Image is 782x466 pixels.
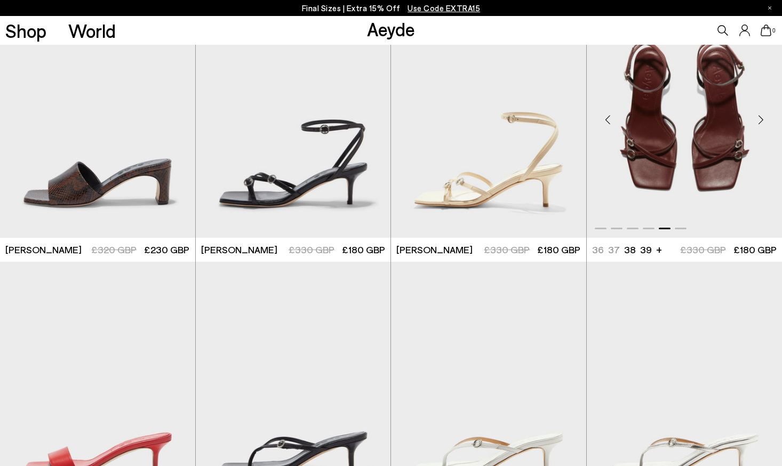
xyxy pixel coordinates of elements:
li: 39 [640,243,652,256]
a: Shop [5,21,46,40]
div: Previous slide [592,104,624,136]
span: Navigate to /collections/ss25-final-sizes [408,3,480,13]
span: [PERSON_NAME] [5,243,82,256]
a: Aeyde [367,18,415,40]
p: Final Sizes | Extra 15% Off [302,2,481,15]
span: 0 [771,28,777,34]
ul: variant [592,243,649,256]
li: 38 [624,243,636,256]
span: [PERSON_NAME] [201,243,277,256]
span: £330 GBP [680,244,726,255]
a: [PERSON_NAME] £330 GBP £180 GBP [196,238,391,262]
span: £330 GBP [484,244,530,255]
a: World [68,21,116,40]
span: [PERSON_NAME] [396,243,473,256]
div: Next slide [745,104,777,136]
a: 0 [761,25,771,36]
span: £180 GBP [537,244,580,255]
span: £180 GBP [733,244,777,255]
span: £180 GBP [342,244,385,255]
span: £320 GBP [91,244,137,255]
li: + [656,242,662,256]
a: [PERSON_NAME] £330 GBP £180 GBP [391,238,586,262]
span: £230 GBP [144,244,189,255]
span: £330 GBP [289,244,334,255]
